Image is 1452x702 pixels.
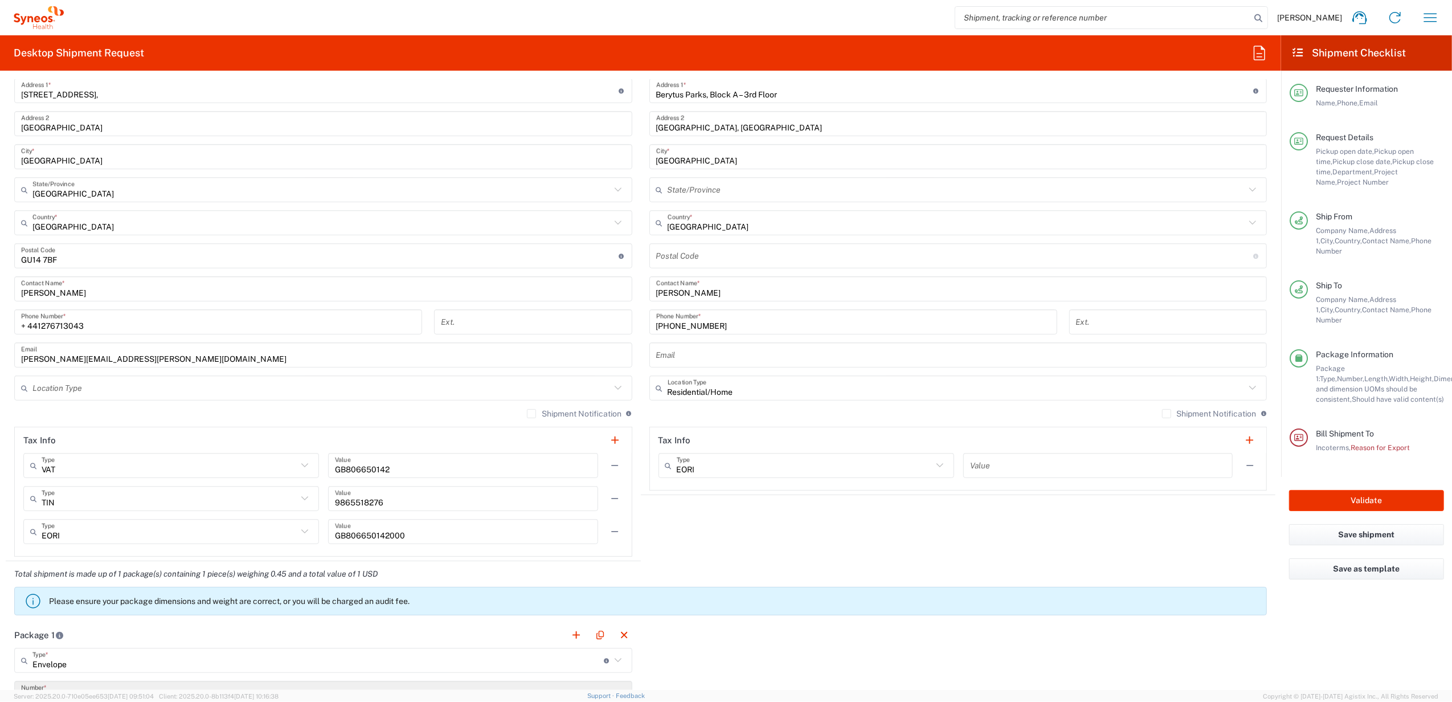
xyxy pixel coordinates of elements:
span: Ship To [1316,281,1342,290]
span: Server: 2025.20.0-710e05ee653 [14,693,154,700]
h2: Desktop Shipment Request [14,46,144,60]
span: [PERSON_NAME] [1277,13,1342,23]
span: Country, [1335,305,1362,314]
span: Company Name, [1316,295,1369,304]
button: Save as template [1289,558,1444,579]
span: Name, [1316,99,1337,107]
span: Length, [1364,374,1389,383]
button: Validate [1289,490,1444,511]
span: Request Details [1316,133,1373,142]
p: Please ensure your package dimensions and weight are correct, or you will be charged an audit fee. [49,596,1262,606]
span: City, [1320,305,1335,314]
span: Pickup close date, [1332,157,1392,166]
label: Shipment Notification [1162,409,1257,418]
span: Package 1: [1316,364,1345,383]
span: Client: 2025.20.0-8b113f4 [159,693,279,700]
span: Type, [1320,374,1337,383]
span: Phone, [1337,99,1359,107]
span: Contact Name, [1362,305,1411,314]
span: Number, [1337,374,1364,383]
span: Ship From [1316,212,1352,221]
button: Save shipment [1289,524,1444,545]
label: Shipment Notification [527,409,621,418]
span: Project Number [1337,178,1389,186]
span: Country, [1335,236,1362,245]
a: Support [587,692,616,699]
input: Shipment, tracking or reference number [955,7,1250,28]
h2: Tax Info [658,435,691,446]
a: Feedback [616,692,645,699]
span: Incoterms, [1316,443,1351,452]
span: [DATE] 10:16:38 [234,693,279,700]
span: Department, [1332,168,1374,176]
h2: Shipment Checklist [1291,46,1406,60]
span: City, [1320,236,1335,245]
span: Reason for Export [1351,443,1410,452]
span: Pickup open date, [1316,147,1374,156]
span: Bill Shipment To [1316,429,1374,438]
span: Width, [1389,374,1410,383]
span: Should have valid content(s) [1352,395,1444,403]
em: Total shipment is made up of 1 package(s) containing 1 piece(s) weighing 0.45 and a total value o... [6,569,386,578]
span: Height, [1410,374,1434,383]
span: Contact Name, [1362,236,1411,245]
span: [DATE] 09:51:04 [108,693,154,700]
span: Copyright © [DATE]-[DATE] Agistix Inc., All Rights Reserved [1263,691,1438,701]
span: Package Information [1316,350,1393,359]
h2: Tax Info [23,435,56,446]
h2: Package 1 [14,630,64,641]
span: Email [1359,99,1378,107]
span: Company Name, [1316,226,1369,235]
span: Requester Information [1316,84,1398,93]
